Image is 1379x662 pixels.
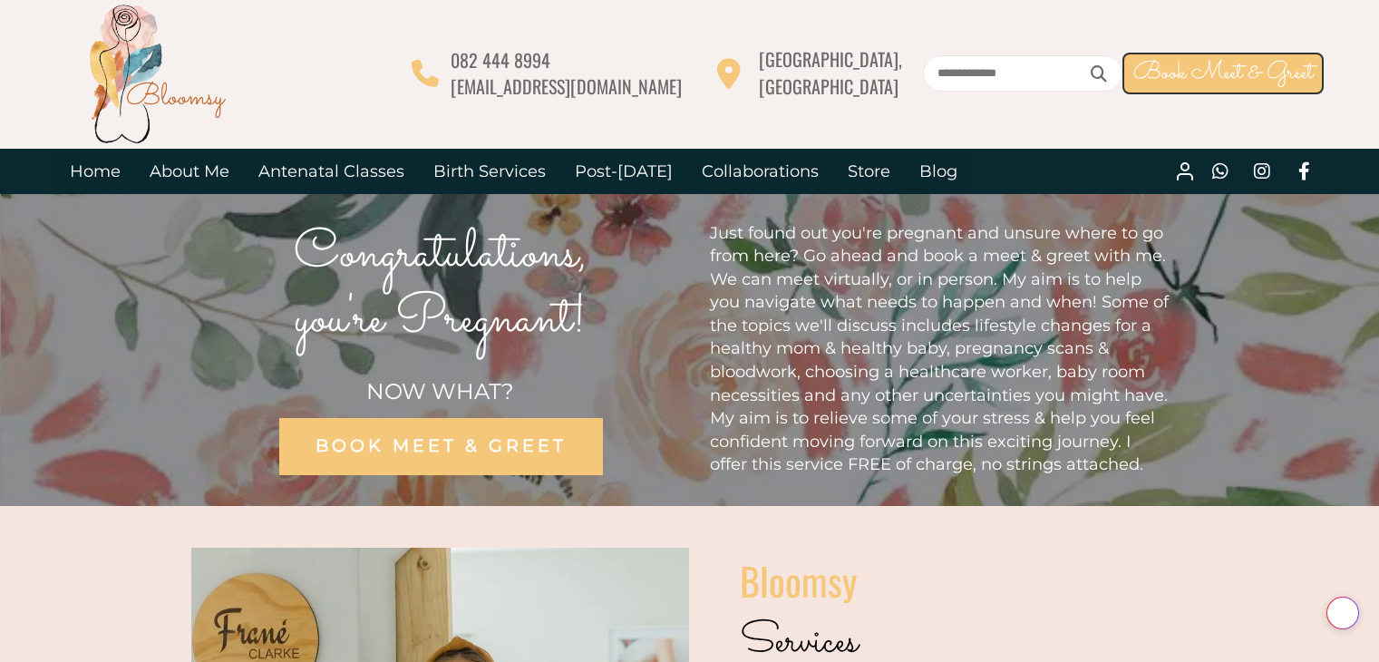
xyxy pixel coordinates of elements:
span: [GEOGRAPHIC_DATA], [759,45,902,73]
span: Congratulations, [294,215,588,295]
span: you're Pregnant! [295,280,587,360]
a: Birth Services [419,149,560,194]
a: Antenatal Classes [244,149,419,194]
a: Store [833,149,905,194]
span: [EMAIL_ADDRESS][DOMAIN_NAME] [451,73,682,100]
a: Blog [905,149,972,194]
span: Book Meet & Greet [1133,55,1313,91]
a: Post-[DATE] [560,149,687,194]
img: Bloomsy [84,1,229,146]
span: NOW WHAT? [366,378,514,404]
a: Home [55,149,135,194]
span: Just found out you're pregnant and unsure where to go from here? Go ahead and book a meet & greet... [710,223,1169,475]
a: BOOK MEET & GREET [278,418,602,475]
a: About Me [135,149,244,194]
a: Collaborations [687,149,833,194]
span: [GEOGRAPHIC_DATA] [759,73,898,100]
a: Book Meet & Greet [1122,53,1324,94]
span: Bloomsy [740,552,857,608]
span: 082 444 8994 [451,46,550,73]
span: BOOK MEET & GREET [315,435,566,456]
